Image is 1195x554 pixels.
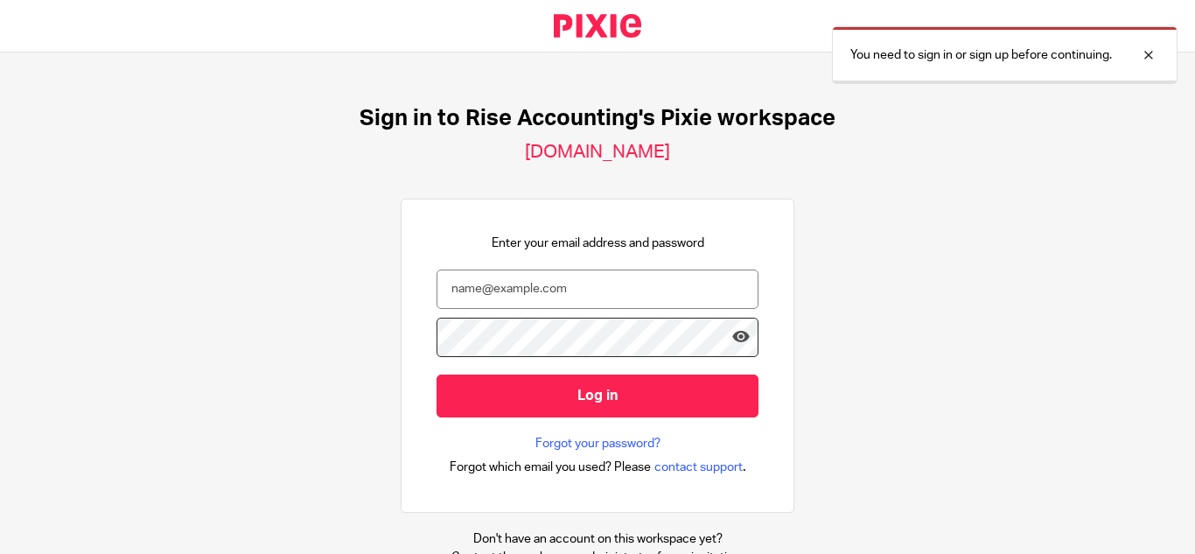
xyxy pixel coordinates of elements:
span: Forgot which email you used? Please [450,459,651,476]
p: Enter your email address and password [492,235,704,252]
div: . [450,457,746,477]
input: name@example.com [437,270,758,309]
span: contact support [654,459,743,476]
h1: Sign in to Rise Accounting's Pixie workspace [360,105,835,132]
a: Forgot your password? [535,435,660,452]
input: Log in [437,375,758,417]
h2: [DOMAIN_NAME] [525,141,670,164]
p: You need to sign in or sign up before continuing. [850,46,1112,64]
p: Don't have an account on this workspace yet? [451,530,744,548]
